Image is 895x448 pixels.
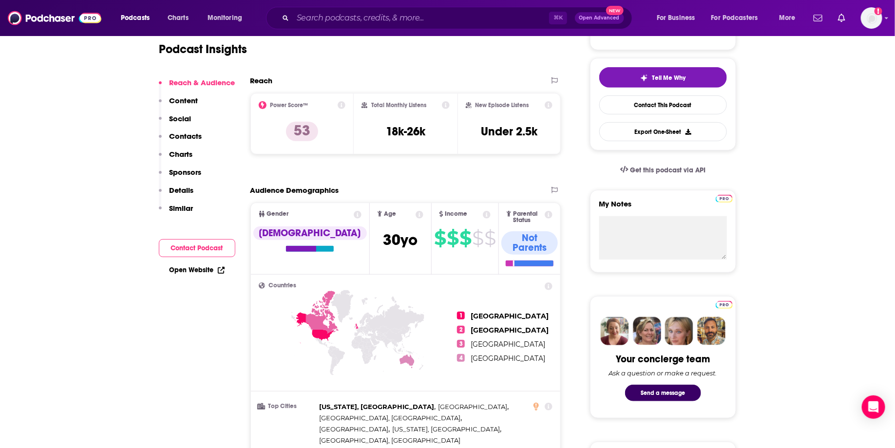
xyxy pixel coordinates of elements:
[476,102,529,109] h2: New Episode Listens
[665,317,693,345] img: Jules Profile
[170,149,193,159] p: Charts
[250,76,273,85] h2: Reach
[121,11,150,25] span: Podcasts
[161,10,194,26] a: Charts
[320,425,389,433] span: [GEOGRAPHIC_DATA]
[633,317,661,345] img: Barbara Profile
[170,114,191,123] p: Social
[471,340,545,349] span: [GEOGRAPHIC_DATA]
[201,10,255,26] button: open menu
[861,7,882,29] span: Logged in as shubbardidpr
[168,11,189,25] span: Charts
[159,168,202,186] button: Sponsors
[208,11,242,25] span: Monitoring
[275,7,642,29] div: Search podcasts, credits, & more...
[320,424,390,435] span: ,
[599,199,727,216] label: My Notes
[575,12,624,24] button: Open AdvancedNew
[652,74,686,82] span: Tell Me Why
[159,186,194,204] button: Details
[616,353,710,365] div: Your concierge team
[716,299,733,309] a: Pro website
[834,10,849,26] a: Show notifications dropdown
[386,124,425,139] h3: 18k-26k
[579,16,620,20] span: Open Advanced
[170,266,225,274] a: Open Website
[259,403,316,410] h3: Top Cities
[170,204,193,213] p: Similar
[810,10,826,26] a: Show notifications dropdown
[861,7,882,29] img: User Profile
[657,11,695,25] span: For Business
[601,317,629,345] img: Sydney Profile
[445,211,468,217] span: Income
[705,10,772,26] button: open menu
[114,10,162,26] button: open menu
[472,230,483,246] span: $
[159,204,193,222] button: Similar
[447,230,458,246] span: $
[170,131,202,141] p: Contacts
[438,403,507,411] span: [GEOGRAPHIC_DATA]
[371,102,426,109] h2: Total Monthly Listens
[170,186,194,195] p: Details
[716,301,733,309] img: Podchaser Pro
[457,312,465,319] span: 1
[384,211,396,217] span: Age
[269,282,297,289] span: Countries
[320,403,435,411] span: [US_STATE], [GEOGRAPHIC_DATA]
[159,114,191,132] button: Social
[650,10,707,26] button: open menu
[434,230,446,246] span: $
[320,414,461,422] span: [GEOGRAPHIC_DATA], [GEOGRAPHIC_DATA]
[159,96,198,114] button: Content
[159,239,235,257] button: Contact Podcast
[457,354,465,362] span: 4
[716,195,733,203] img: Podchaser Pro
[320,401,436,412] span: ,
[270,102,308,109] h2: Power Score™
[159,131,202,149] button: Contacts
[170,168,202,177] p: Sponsors
[612,158,714,182] a: Get this podcast via API
[383,230,418,249] span: 30 yo
[640,74,648,82] img: tell me why sparkle
[159,78,235,96] button: Reach & Audience
[320,412,462,424] span: ,
[457,340,465,348] span: 3
[697,317,725,345] img: Jon Profile
[438,401,509,412] span: ,
[471,312,549,320] span: [GEOGRAPHIC_DATA]
[253,226,367,240] div: [DEMOGRAPHIC_DATA]
[501,231,558,255] div: Not Parents
[875,7,882,15] svg: Add a profile image
[250,186,339,195] h2: Audience Demographics
[8,9,101,27] img: Podchaser - Follow, Share and Rate Podcasts
[549,12,567,24] span: ⌘ K
[159,149,193,168] button: Charts
[513,211,543,224] span: Parental Status
[599,122,727,141] button: Export One-Sheet
[599,67,727,88] button: tell me why sparkleTell Me Why
[320,436,461,444] span: [GEOGRAPHIC_DATA], [GEOGRAPHIC_DATA]
[606,6,624,15] span: New
[716,193,733,203] a: Pro website
[481,124,537,139] h3: Under 2.5k
[267,211,289,217] span: Gender
[484,230,495,246] span: $
[609,369,717,377] div: Ask a question or make a request.
[862,395,885,419] div: Open Intercom Messenger
[286,122,318,141] p: 53
[471,354,545,363] span: [GEOGRAPHIC_DATA]
[772,10,808,26] button: open menu
[392,425,500,433] span: [US_STATE], [GEOGRAPHIC_DATA]
[170,96,198,105] p: Content
[625,385,701,401] button: Send a message
[471,326,549,335] span: [GEOGRAPHIC_DATA]
[630,166,705,174] span: Get this podcast via API
[599,95,727,114] a: Contact This Podcast
[779,11,796,25] span: More
[293,10,549,26] input: Search podcasts, credits, & more...
[392,424,501,435] span: ,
